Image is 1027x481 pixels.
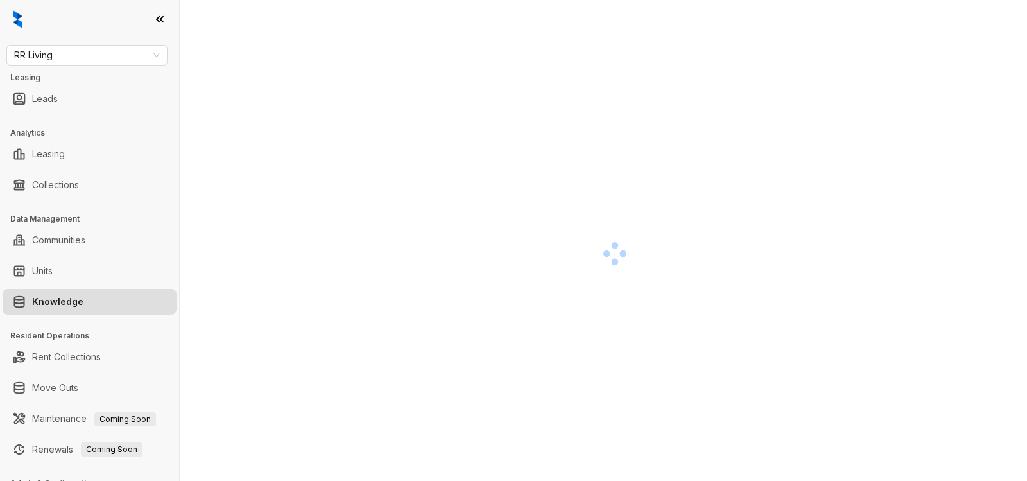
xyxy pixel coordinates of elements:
li: Leasing [3,141,177,167]
a: Communities [32,227,85,253]
h3: Resident Operations [10,330,179,342]
span: Coming Soon [81,442,142,457]
span: Coming Soon [94,412,156,426]
a: RenewalsComing Soon [32,437,142,462]
h3: Analytics [10,127,179,139]
li: Communities [3,227,177,253]
li: Leads [3,86,177,112]
li: Renewals [3,437,177,462]
li: Knowledge [3,289,177,315]
a: Units [32,258,53,284]
li: Move Outs [3,375,177,401]
h3: Leasing [10,72,179,83]
li: Collections [3,172,177,198]
li: Maintenance [3,406,177,432]
a: Move Outs [32,375,78,401]
a: Collections [32,172,79,198]
a: Leads [32,86,58,112]
a: Leasing [32,141,65,167]
h3: Data Management [10,213,179,225]
li: Rent Collections [3,344,177,370]
a: Rent Collections [32,344,101,370]
span: RR Living [14,46,160,65]
li: Units [3,258,177,284]
img: logo [13,10,22,28]
a: Knowledge [32,289,83,315]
